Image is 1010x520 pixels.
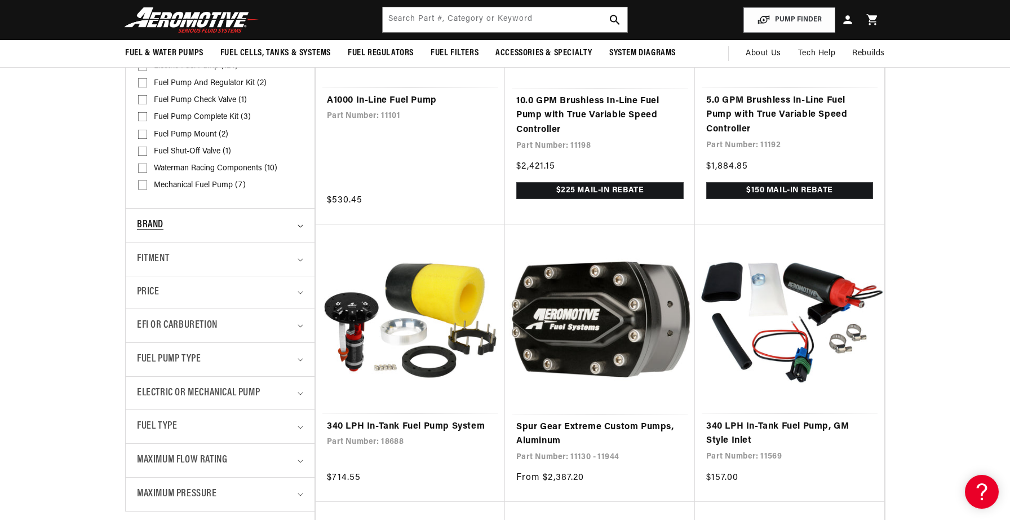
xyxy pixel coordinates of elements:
span: Fuel Pump Type [137,351,201,368]
span: Mechanical Fuel Pump (7) [154,180,246,191]
summary: Fuel Cells, Tanks & Systems [212,40,339,67]
span: Fuel Cells, Tanks & Systems [220,47,331,59]
button: PUMP FINDER [743,7,835,33]
span: Fuel & Water Pumps [125,47,203,59]
summary: Electric or Mechanical Pump (0 selected) [137,377,303,410]
summary: Fuel Regulators [339,40,422,67]
span: Tech Help [798,47,835,60]
span: About Us [746,49,781,58]
summary: Maximum Flow Rating (0 selected) [137,444,303,477]
summary: Fuel Filters [422,40,487,67]
a: Spur Gear Extreme Custom Pumps, Aluminum [516,420,684,449]
summary: Tech Help [790,40,844,67]
span: Accessories & Specialty [495,47,592,59]
span: Fuel Type [137,418,177,435]
summary: System Diagrams [601,40,684,67]
summary: EFI or Carburetion (0 selected) [137,309,303,342]
summary: Brand (0 selected) [137,209,303,242]
span: Fitment [137,251,169,267]
a: About Us [737,40,790,67]
summary: Fitment (0 selected) [137,243,303,276]
a: 5.0 GPM Brushless In-Line Fuel Pump with True Variable Speed Controller [706,94,873,137]
a: 340 LPH In-Tank Fuel Pump, GM Style Inlet [706,420,873,448]
span: Fuel Pump Check Valve (1) [154,95,247,105]
span: EFI or Carburetion [137,318,218,334]
summary: Maximum Pressure (0 selected) [137,478,303,511]
summary: Accessories & Specialty [487,40,601,67]
span: Fuel Filters [431,47,479,59]
button: search button [603,7,627,32]
span: Electric or Mechanical Pump [137,385,260,402]
summary: Fuel Type (0 selected) [137,410,303,443]
span: Fuel Pump and Regulator Kit (2) [154,78,267,89]
summary: Rebuilds [844,40,893,67]
span: Fuel Pump Mount (2) [154,130,228,140]
summary: Price [137,276,303,309]
span: Rebuilds [852,47,885,60]
span: Brand [137,217,163,233]
span: Fuel Regulators [348,47,414,59]
span: Maximum Pressure [137,486,217,503]
a: 340 LPH In-Tank Fuel Pump System [327,420,494,434]
span: System Diagrams [609,47,676,59]
span: Fuel Shut-Off Valve (1) [154,147,231,157]
span: Waterman Racing Components (10) [154,164,277,174]
a: A1000 In-Line Fuel Pump [327,94,494,108]
span: Price [137,285,159,300]
span: Fuel Pump Complete Kit (3) [154,112,251,122]
summary: Fuel Pump Type (0 selected) [137,343,303,376]
summary: Fuel & Water Pumps [117,40,212,67]
span: Maximum Flow Rating [137,452,227,469]
input: Search by Part Number, Category or Keyword [383,7,627,32]
img: Aeromotive [121,7,262,33]
a: 10.0 GPM Brushless In-Line Fuel Pump with True Variable Speed Controller [516,94,684,138]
